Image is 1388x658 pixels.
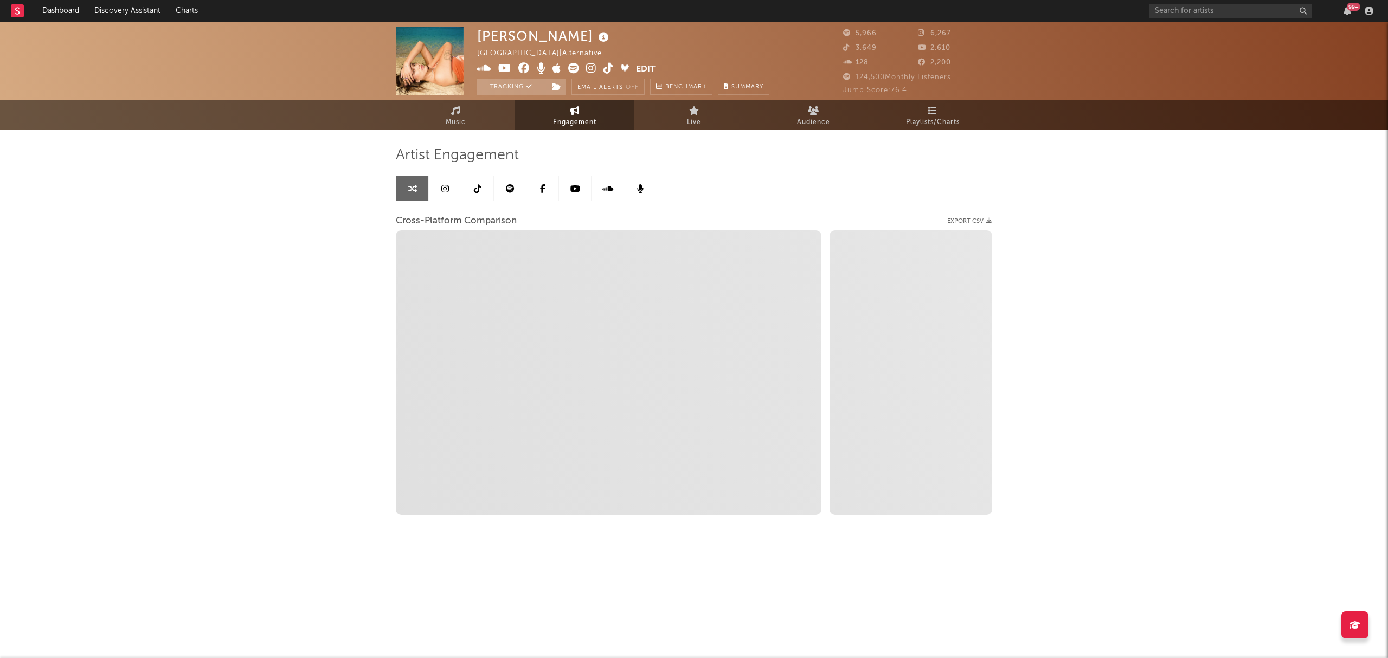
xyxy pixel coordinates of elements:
span: Cross-Platform Comparison [396,215,517,228]
span: 128 [843,59,869,66]
div: [GEOGRAPHIC_DATA] | Alternative [477,47,614,60]
span: Jump Score: 76.4 [843,87,907,94]
span: 6,267 [918,30,951,37]
a: Live [634,100,754,130]
input: Search for artists [1149,4,1312,18]
span: 3,649 [843,44,877,51]
span: Music [446,116,466,129]
span: 124,500 Monthly Listeners [843,74,951,81]
button: Edit [636,63,656,76]
button: Export CSV [947,218,992,224]
span: 2,200 [918,59,951,66]
div: 99 + [1347,3,1360,11]
span: 2,610 [918,44,950,51]
span: Live [687,116,701,129]
span: 5,966 [843,30,877,37]
a: Audience [754,100,873,130]
button: Tracking [477,79,545,95]
button: 99+ [1344,7,1351,15]
span: Playlists/Charts [906,116,960,129]
span: Audience [797,116,830,129]
a: Benchmark [650,79,712,95]
span: Artist Engagement [396,149,519,162]
a: Engagement [515,100,634,130]
em: Off [626,85,639,91]
button: Email AlertsOff [571,79,645,95]
div: [PERSON_NAME] [477,27,612,45]
a: Music [396,100,515,130]
span: Engagement [553,116,596,129]
span: Summary [731,84,763,90]
a: Playlists/Charts [873,100,992,130]
span: Benchmark [665,81,706,94]
button: Summary [718,79,769,95]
